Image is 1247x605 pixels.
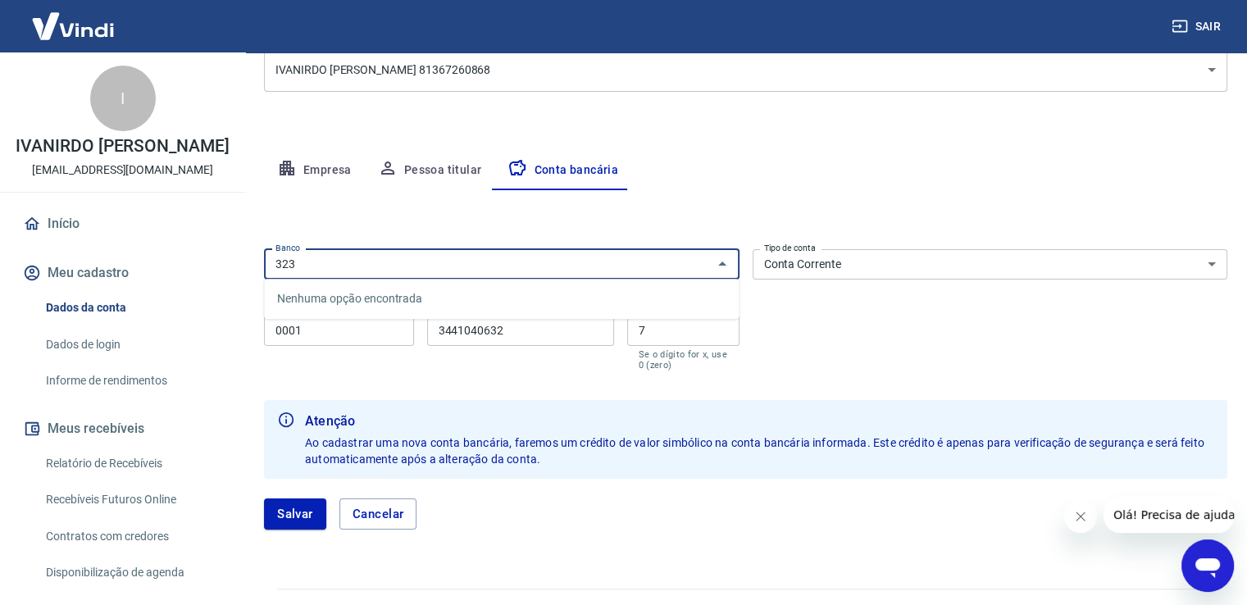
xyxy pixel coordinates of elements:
[264,498,326,530] button: Salvar
[275,41,298,53] label: Conta
[1104,497,1234,533] iframe: Mensagem da empresa
[39,520,225,553] a: Contratos com credores
[639,349,728,371] p: Se o dígito for x, use 0 (zero)
[39,291,225,325] a: Dados da conta
[16,138,230,155] p: IVANIRDO [PERSON_NAME]
[639,308,696,321] label: Dígito da conta
[20,206,225,242] a: Início
[711,252,734,275] button: Fechar
[264,151,365,190] button: Empresa
[39,364,225,398] a: Informe de rendimentos
[39,483,225,516] a: Recebíveis Futuros Online
[10,11,138,25] span: Olá! Precisa de ajuda?
[90,66,156,131] div: I
[305,436,1207,466] span: Ao cadastrar uma nova conta bancária, faremos um crédito de valor simbólico na conta bancária inf...
[1181,539,1234,592] iframe: Botão para abrir a janela de mensagens
[1168,11,1227,42] button: Sair
[32,161,213,179] p: [EMAIL_ADDRESS][DOMAIN_NAME]
[275,242,300,254] label: Banco
[20,411,225,447] button: Meus recebíveis
[305,412,1214,431] b: Atenção
[20,255,225,291] button: Meu cadastro
[764,242,816,254] label: Tipo de conta
[494,151,631,190] button: Conta bancária
[275,308,353,321] label: Agência (sem dígito)
[264,279,739,319] div: Nenhuma opção encontrada
[365,151,495,190] button: Pessoa titular
[1064,500,1097,533] iframe: Fechar mensagem
[39,447,225,480] a: Relatório de Recebíveis
[20,1,126,51] img: Vindi
[339,498,417,530] button: Cancelar
[264,48,1227,92] div: IVANIRDO [PERSON_NAME] 81367260868
[39,556,225,589] a: Disponibilização de agenda
[39,328,225,362] a: Dados de login
[439,308,509,321] label: Conta (sem dígito)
